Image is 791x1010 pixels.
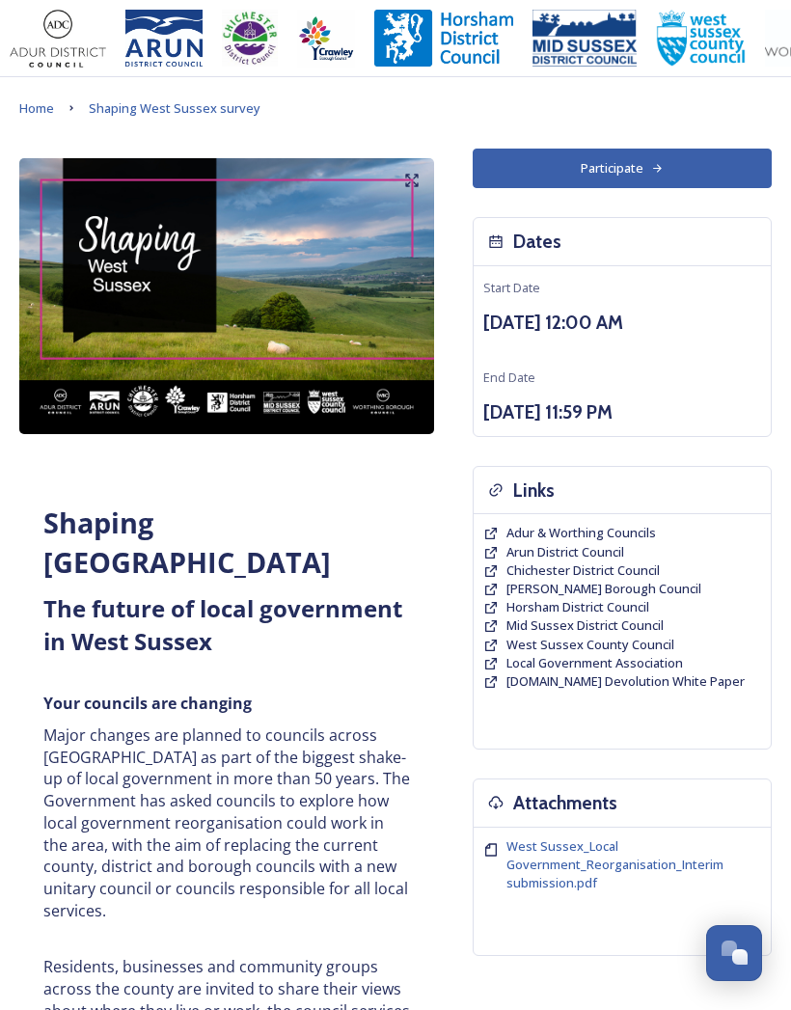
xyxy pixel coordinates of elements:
[506,672,745,690] span: [DOMAIN_NAME] Devolution White Paper
[222,10,278,68] img: CDC%20Logo%20-%20you%20may%20have%20a%20better%20version.jpg
[506,580,701,597] span: [PERSON_NAME] Borough Council
[506,561,660,579] span: Chichester District Council
[19,99,54,117] span: Home
[297,10,355,68] img: Crawley%20BC%20logo.jpg
[506,636,674,653] span: West Sussex County Council
[513,477,555,505] h3: Links
[374,10,513,68] img: Horsham%20DC%20Logo.jpg
[43,592,408,657] strong: The future of local government in West Sussex
[483,369,535,386] span: End Date
[43,693,252,714] strong: Your councils are changing
[506,837,723,891] span: West Sussex_Local Government_Reorganisation_Interim submission.pdf
[506,654,683,672] a: Local Government Association
[506,616,664,635] a: Mid Sussex District Council
[125,10,203,68] img: Arun%20District%20Council%20logo%20blue%20CMYK.jpg
[532,10,637,68] img: 150ppimsdc%20logo%20blue.png
[89,96,260,120] a: Shaping West Sussex survey
[506,616,664,634] span: Mid Sussex District Council
[706,925,762,981] button: Open Chat
[506,524,656,542] a: Adur & Worthing Councils
[506,580,701,598] a: [PERSON_NAME] Borough Council
[506,598,649,615] span: Horsham District Council
[10,10,106,68] img: Adur%20logo%20%281%29.jpeg
[506,636,674,654] a: West Sussex County Council
[43,504,331,581] strong: Shaping [GEOGRAPHIC_DATA]
[483,309,761,337] h3: [DATE] 12:00 AM
[513,789,617,817] h3: Attachments
[656,10,747,68] img: WSCCPos-Spot-25mm.jpg
[506,543,624,560] span: Arun District Council
[473,149,772,188] button: Participate
[483,279,540,296] span: Start Date
[506,598,649,616] a: Horsham District Council
[506,524,656,541] span: Adur & Worthing Councils
[506,543,624,561] a: Arun District Council
[89,99,260,117] span: Shaping West Sussex survey
[43,724,410,921] p: Major changes are planned to councils across [GEOGRAPHIC_DATA] as part of the biggest shake-up of...
[506,672,745,691] a: [DOMAIN_NAME] Devolution White Paper
[506,654,683,671] span: Local Government Association
[483,398,761,426] h3: [DATE] 11:59 PM
[506,561,660,580] a: Chichester District Council
[513,228,561,256] h3: Dates
[19,96,54,120] a: Home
